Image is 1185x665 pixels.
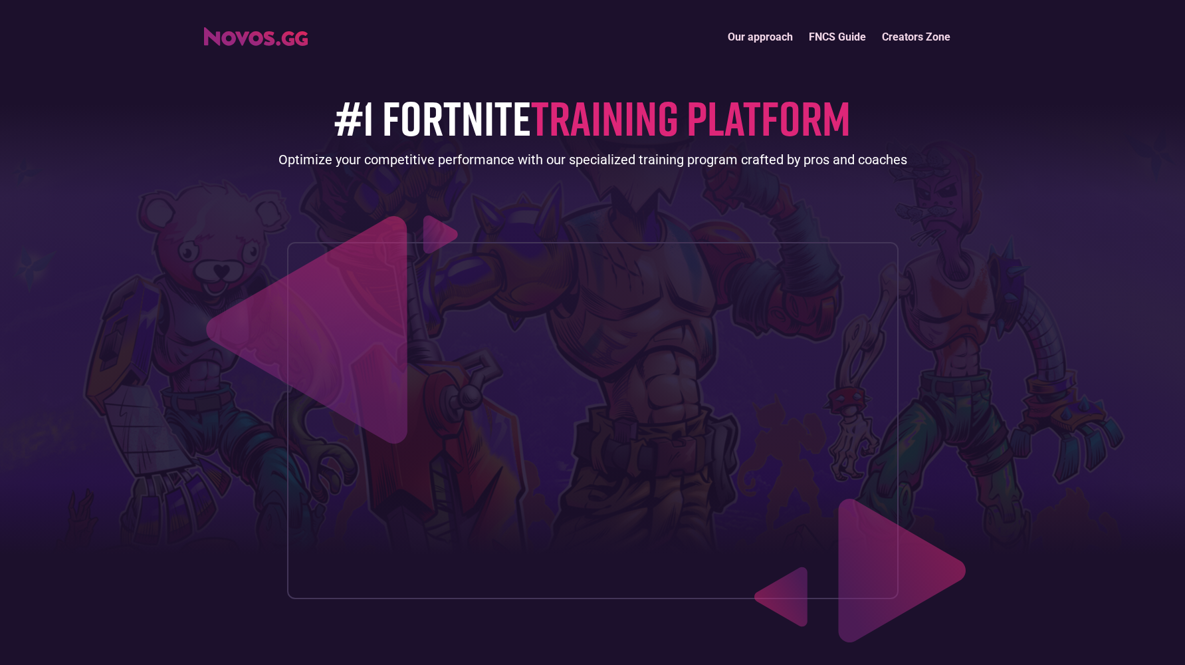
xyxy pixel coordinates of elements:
span: TRAINING PLATFORM [531,88,851,146]
iframe: Increase your placement in 14 days (Novos.gg) [298,253,887,587]
div: Optimize your competitive performance with our specialized training program crafted by pros and c... [278,150,907,169]
a: FNCS Guide [801,23,874,51]
h1: #1 FORTNITE [334,91,851,144]
a: Creators Zone [874,23,958,51]
a: Our approach [720,23,801,51]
